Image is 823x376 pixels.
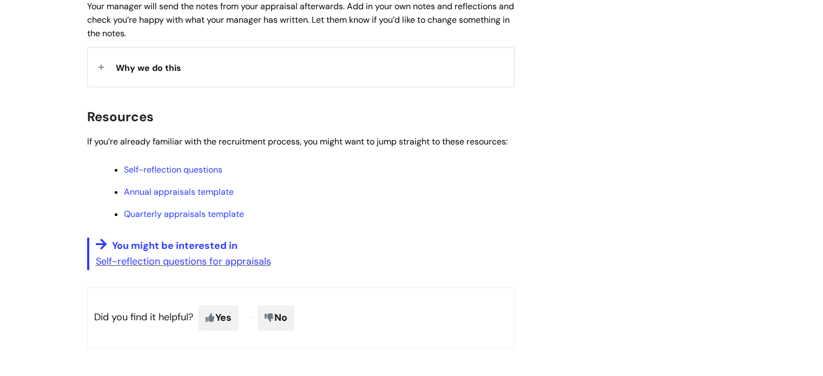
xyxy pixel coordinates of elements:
span: You might be interested in [112,239,238,252]
span: Yes [199,305,239,330]
span: Your manager will send the notes from your appraisal afterwards. Add in your own notes and reflec... [87,1,514,39]
p: Did you find it helpful? [87,287,515,348]
span: Why we do this [116,62,181,74]
a: Quarterly appraisals template [124,208,244,220]
a: Annual appraisals template [124,186,234,197]
a: Self-reflection questions for appraisals [96,255,271,268]
span: If you’re already familiar with the recruitment process, you might want to jump straight to these... [87,136,508,147]
a: Self-reflection questions [124,164,222,175]
span: Resources [87,108,154,125]
span: No [258,305,294,330]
